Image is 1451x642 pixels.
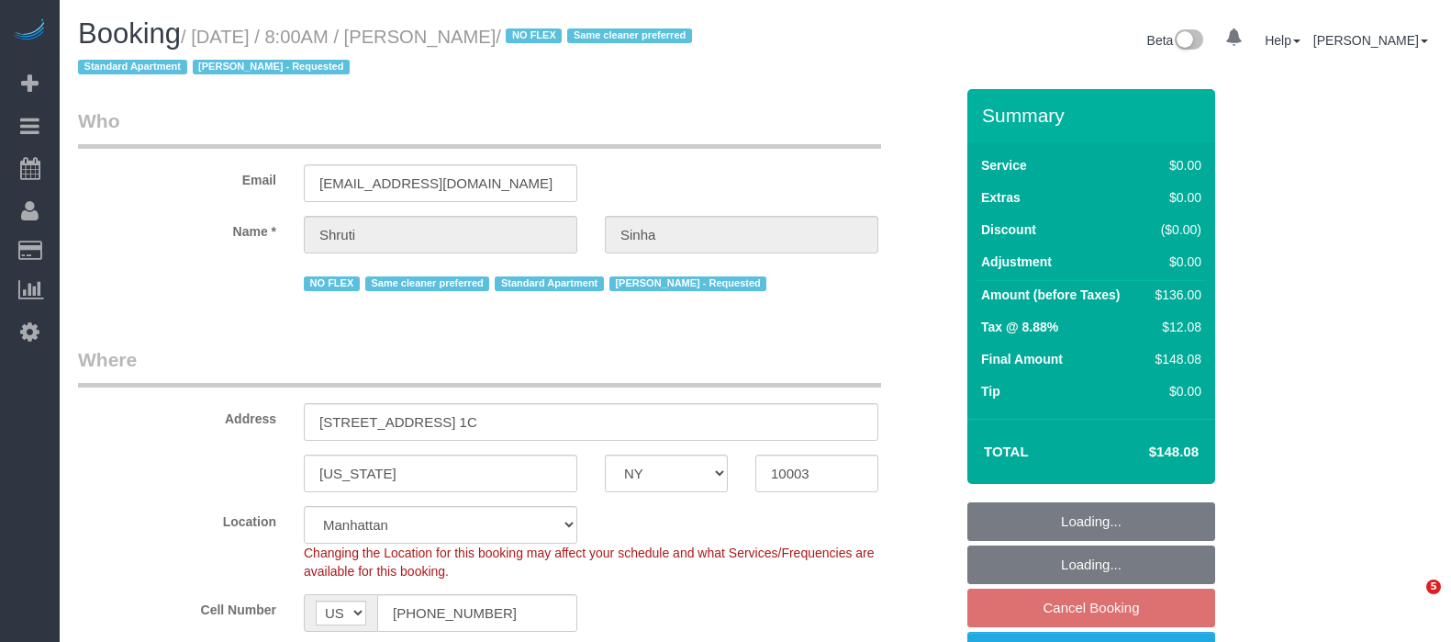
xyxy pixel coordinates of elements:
span: Same cleaner preferred [567,28,691,43]
span: NO FLEX [506,28,562,43]
span: NO FLEX [304,276,360,291]
a: Help [1265,33,1300,48]
label: Address [64,403,290,428]
input: Cell Number [377,594,577,632]
div: ($0.00) [1148,220,1201,239]
h4: $148.08 [1094,445,1199,460]
img: New interface [1173,29,1203,53]
div: $0.00 [1148,382,1201,400]
span: [PERSON_NAME] - Requested [609,276,766,291]
span: [PERSON_NAME] - Requested [193,60,350,74]
label: Name * [64,216,290,241]
span: Standard Apartment [495,276,604,291]
label: Location [64,506,290,531]
span: Same cleaner preferred [365,276,489,291]
label: Service [981,156,1027,175]
div: $0.00 [1148,156,1201,175]
input: First Name [304,216,577,253]
div: $0.00 [1148,188,1201,207]
a: [PERSON_NAME] [1313,33,1428,48]
div: $0.00 [1148,253,1201,271]
div: $148.08 [1148,350,1201,368]
div: $136.00 [1148,286,1201,304]
strong: Total [984,444,1029,459]
a: Beta [1147,33,1204,48]
span: Booking [78,17,181,50]
label: Final Amount [981,350,1063,368]
label: Extras [981,188,1021,207]
label: Adjustment [981,253,1052,271]
h3: Summary [982,105,1206,126]
iframe: Intercom live chat [1389,580,1433,624]
span: Standard Apartment [78,60,187,74]
input: Zip Code [755,455,878,492]
label: Tax @ 8.88% [981,318,1058,336]
label: Tip [981,382,1000,400]
span: Changing the Location for this booking may affect your schedule and what Services/Frequencies are... [304,546,875,579]
img: Automaid Logo [11,18,48,44]
small: / [DATE] / 8:00AM / [PERSON_NAME] [78,27,698,78]
input: City [304,455,577,492]
label: Cell Number [64,594,290,619]
legend: Who [78,107,881,149]
label: Discount [981,220,1036,239]
span: 5 [1426,580,1441,594]
input: Last Name [605,216,878,253]
legend: Where [78,346,881,388]
input: Email [304,164,577,202]
label: Email [64,164,290,189]
label: Amount (before Taxes) [981,286,1120,304]
div: $12.08 [1148,318,1201,336]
